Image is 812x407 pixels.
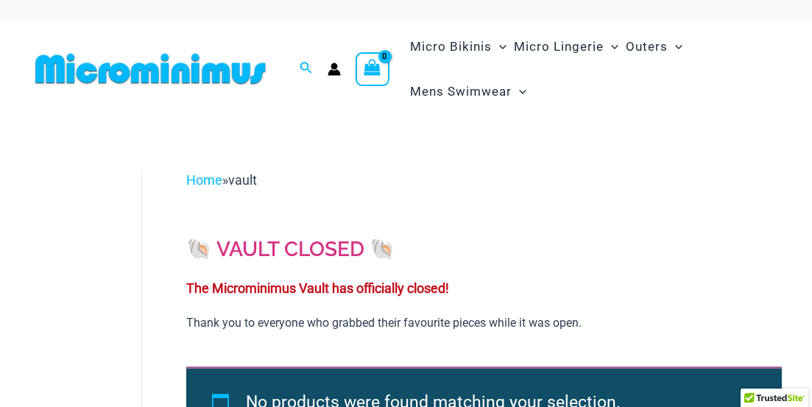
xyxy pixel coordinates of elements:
span: Outers [626,28,668,66]
p: Thank you to everyone who grabbed their favourite pieces while it was open. [186,314,782,332]
span: Mens Swimwear [410,73,512,110]
p: The Microminimus Vault has officially closed! [186,277,782,300]
h2: 🐚 VAULT CLOSED 🐚 [186,236,782,263]
span: Menu Toggle [668,28,682,66]
a: OutersMenu ToggleMenu Toggle [622,24,686,69]
a: Micro BikinisMenu ToggleMenu Toggle [406,24,510,69]
span: Micro Bikinis [410,28,492,66]
a: Account icon link [328,63,341,76]
a: Mens SwimwearMenu ToggleMenu Toggle [406,69,530,114]
span: vault [228,172,257,188]
a: Micro LingerieMenu ToggleMenu Toggle [510,24,622,69]
a: View Shopping Cart, empty [356,52,389,86]
span: Menu Toggle [492,28,506,66]
a: Home [186,172,222,188]
span: Menu Toggle [512,73,526,110]
a: Search icon link [300,60,313,78]
img: MM SHOP LOGO FLAT [29,52,272,85]
span: » [186,172,257,188]
nav: Site Navigation [404,22,783,116]
span: Micro Lingerie [514,28,604,66]
span: Menu Toggle [604,28,618,66]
